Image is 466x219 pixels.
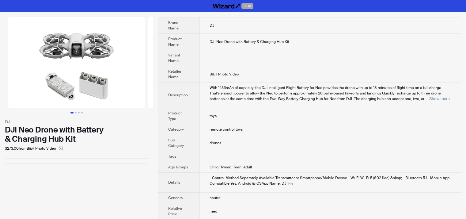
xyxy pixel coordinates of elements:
[210,165,252,170] span: Child, Tween, Teen, Adult
[168,206,182,217] span: Relative Price
[210,39,289,44] span: DJI Neo Drone with Battery & Charging Hub Kit
[168,93,188,98] span: Description
[210,23,215,28] span: DJI
[168,154,176,159] span: Tags
[424,96,427,101] span: ...
[70,112,74,113] button: Go to slide 1
[168,36,182,47] span: Product Name
[168,165,188,170] span: Age Groups
[59,146,63,150] span: select
[210,195,222,200] span: neutral
[168,138,184,148] span: Sub Category
[429,96,450,101] button: Expand
[210,85,442,101] span: With 1435mAh of capacity, the DJI Intelligent Flight Battery for Neo provides the drone with up t...
[168,69,181,79] span: Retailer Name
[210,175,451,186] div: - Control Method Separately Available Transmitter or Smartphone/Mobile Device - Wi-Fi Wi-Fi 5 (80...
[81,112,83,113] button: Go to slide 4
[148,17,285,108] img: DJI Neo Drone with Battery & Charging Hub Kit image 2
[210,72,239,77] span: B&H Photo Video
[168,111,182,121] span: Product Type
[210,113,217,118] span: toys
[78,112,80,113] button: Go to slide 3
[241,3,253,9] span: BETA
[8,17,145,108] img: DJI Neo Drone with Battery & Charging Hub Kit image 1
[5,144,148,153] div: $273.00 from B&H Photo Video
[210,127,243,132] span: remote control toys
[210,85,451,102] div: With 1435mAh of capacity, the DJI Intelligent Flight Battery for Neo provides the drone with up t...
[5,125,148,144] div: DJI Neo Drone with Battery & Charging Hub Kit
[168,195,183,200] span: Genders
[210,140,221,145] span: drones
[168,53,180,63] span: Variant Name
[168,180,180,185] span: Details
[75,112,77,113] button: Go to slide 2
[168,20,179,31] span: Brand Name
[210,209,217,214] span: med
[168,127,184,132] span: Category
[5,118,148,125] div: DJI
